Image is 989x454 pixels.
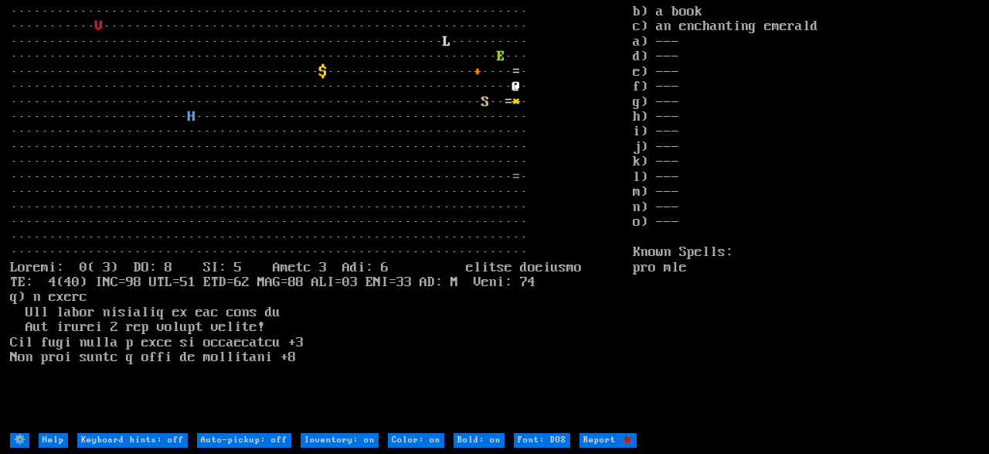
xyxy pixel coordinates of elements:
[10,5,633,432] larn: ··································································· ··········· ·················...
[10,433,29,448] input: ⚙️
[514,433,570,448] input: Font: DOS
[77,433,188,448] input: Keyboard hints: off
[633,5,979,432] stats: b) a book c) an enchanting emerald a) --- d) --- e) --- f) --- g) --- h) --- i) --- j) --- k) ---...
[197,433,291,448] input: Auto-pickup: off
[443,34,450,49] font: L
[39,433,68,448] input: Help
[512,64,520,80] font: =
[474,64,481,80] font: +
[497,49,505,64] font: E
[95,19,103,34] font: V
[481,94,489,110] font: S
[579,433,637,448] input: Report 🐞
[319,64,327,80] font: $
[301,433,379,448] input: Inventory: on
[505,94,512,110] font: =
[454,433,505,448] input: Bold: on
[512,79,520,94] font: @
[512,169,520,185] font: =
[388,433,444,448] input: Color: on
[188,109,195,125] font: H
